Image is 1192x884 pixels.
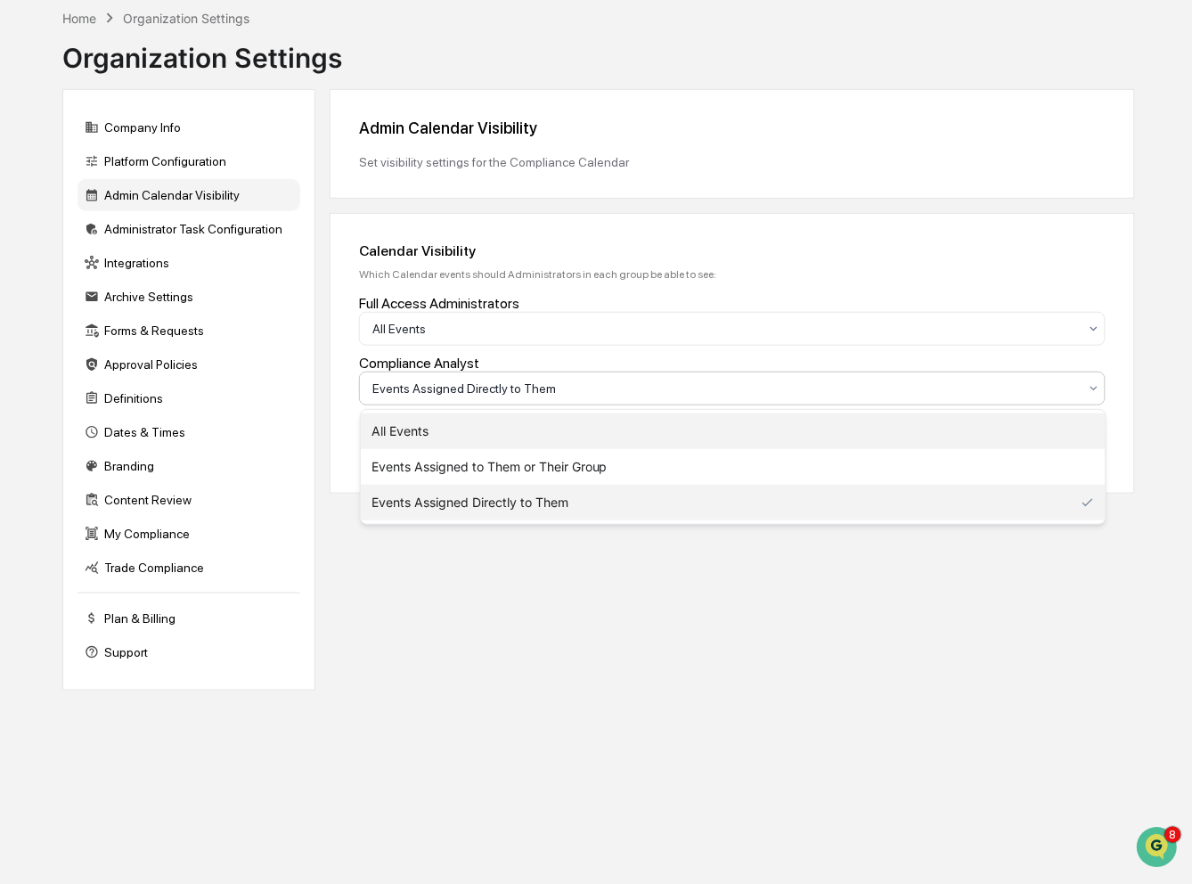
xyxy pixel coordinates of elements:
[55,242,144,257] span: [PERSON_NAME]
[18,366,32,381] div: 🖐️
[158,242,194,257] span: [DATE]
[78,247,300,279] div: Integrations
[158,291,194,305] span: [DATE]
[11,357,122,389] a: 🖐️Preclearance
[36,364,115,382] span: Preclearance
[78,484,300,516] div: Content Review
[78,416,300,448] div: Dates & Times
[359,119,1106,137] div: Admin Calendar Visibility
[78,636,300,668] div: Support
[80,136,292,154] div: Start new chat
[18,136,50,168] img: 1746055101610-c473b297-6a78-478c-a979-82029cc54cd1
[37,136,69,168] img: 8933085812038_c878075ebb4cc5468115_72.jpg
[46,81,294,100] input: Search
[148,242,154,257] span: •
[177,442,216,455] span: Pylon
[78,315,300,347] div: Forms & Requests
[78,348,300,381] div: Approval Policies
[18,274,46,302] img: Jack Rasmussen
[276,194,324,216] button: See all
[303,142,324,163] button: Start new chat
[62,28,342,74] div: Organization Settings
[299,79,321,101] button: Search
[78,145,300,177] div: Platform Configuration
[122,357,228,389] a: 🗄️Attestations
[18,37,324,66] p: How can we help?
[78,179,300,211] div: Admin Calendar Visibility
[18,225,46,254] img: Jack Rasmussen
[18,198,119,212] div: Past conversations
[123,11,249,26] div: Organization Settings
[359,155,1106,169] div: Set visibility settings for the Compliance Calendar
[1135,825,1183,873] iframe: Open customer support
[126,441,216,455] a: Powered byPylon
[361,485,1106,520] div: Events Assigned Directly to Them
[359,242,1106,259] div: Calendar Visibility
[78,552,300,584] div: Trade Compliance
[361,449,1106,485] div: Events Assigned to Them or Their Group
[36,243,50,258] img: 1746055101610-c473b297-6a78-478c-a979-82029cc54cd1
[36,398,112,416] span: Data Lookup
[361,413,1106,449] div: All Events
[148,291,154,305] span: •
[359,355,1106,372] div: Compliance Analyst
[78,382,300,414] div: Definitions
[36,291,50,306] img: 1746055101610-c473b297-6a78-478c-a979-82029cc54cd1
[147,364,221,382] span: Attestations
[11,391,119,423] a: 🔎Data Lookup
[129,366,143,381] div: 🗄️
[359,295,1106,312] div: Full Access Administrators
[78,450,300,482] div: Branding
[62,11,96,26] div: Home
[78,213,300,245] div: Administrator Task Configuration
[55,291,144,305] span: [PERSON_NAME]
[359,268,1106,281] div: Which Calendar events should Administrators in each group be able to see:
[80,154,245,168] div: We're available if you need us!
[78,111,300,143] div: Company Info
[78,602,300,634] div: Plan & Billing
[78,518,300,550] div: My Compliance
[18,400,32,414] div: 🔎
[78,281,300,313] div: Archive Settings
